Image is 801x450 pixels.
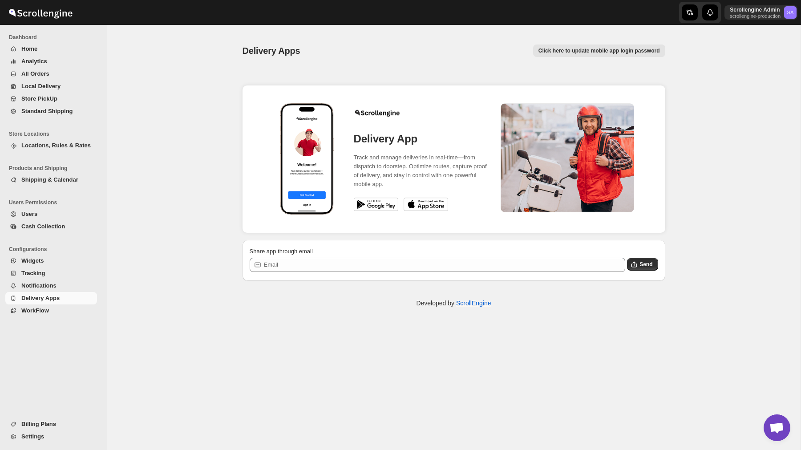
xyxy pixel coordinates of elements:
[5,220,97,233] button: Cash Collection
[354,198,398,211] img: Get it on Google Play
[264,258,626,272] input: Email
[21,45,37,52] span: Home
[354,153,487,189] p: Track and manage deliveries in real-time—from dispatch to doorstep. Optimize routes, capture proo...
[627,258,658,271] button: Send
[5,139,97,152] button: Locations, Rules & Rates
[21,282,57,289] span: Notifications
[5,43,97,55] button: Home
[5,292,97,304] button: Delivery Apps
[5,280,97,292] button: Notifications
[21,108,73,114] span: Standard Shipping
[9,199,101,206] span: Users Permissions
[250,248,313,255] span: Share app through email
[21,142,91,149] span: Locations, Rules & Rates
[533,45,665,57] button: Secondary action label
[9,34,101,41] span: Dashboard
[21,421,56,427] span: Billing Plans
[5,68,97,80] button: All Orders
[21,176,78,183] span: Shipping & Calendar
[416,299,491,308] p: Developed by
[7,1,74,24] img: ScrollEngine
[764,414,790,441] a: Open chat
[21,223,65,230] span: Cash Collection
[21,83,61,89] span: Local Delivery
[21,307,49,314] span: WorkFlow
[404,198,448,211] img: Download on the App Store
[354,132,487,146] h3: Delivery App
[21,257,44,264] span: Widgets
[354,105,400,120] img: Logo
[21,58,47,65] span: Analytics
[21,211,37,217] span: Users
[243,46,300,56] span: Delivery Apps
[5,430,97,443] button: Settings
[5,304,97,317] button: WorkFlow
[21,295,60,301] span: Delivery Apps
[639,261,652,268] span: Send
[5,174,97,186] button: Shipping & Calendar
[9,165,101,172] span: Products and Shipping
[21,433,44,440] span: Settings
[9,246,101,253] span: Configurations
[5,267,97,280] button: Tracking
[5,255,97,267] button: Widgets
[9,130,101,138] span: Store Locations
[274,103,340,215] img: Mobile screen
[501,103,634,212] img: App preview
[730,13,781,19] p: scrollengine-production
[538,47,660,54] span: Click here to update mobile app login password
[787,10,794,15] text: SA
[5,418,97,430] button: Billing Plans
[456,300,491,307] a: ScrollEngine
[21,70,49,77] span: All Orders
[5,55,97,68] button: Analytics
[21,95,57,102] span: Store PickUp
[784,6,797,19] span: Scrollengine Admin
[5,208,97,220] button: Users
[730,6,781,13] p: Scrollengine Admin
[724,5,797,20] button: User menu
[21,270,45,276] span: Tracking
